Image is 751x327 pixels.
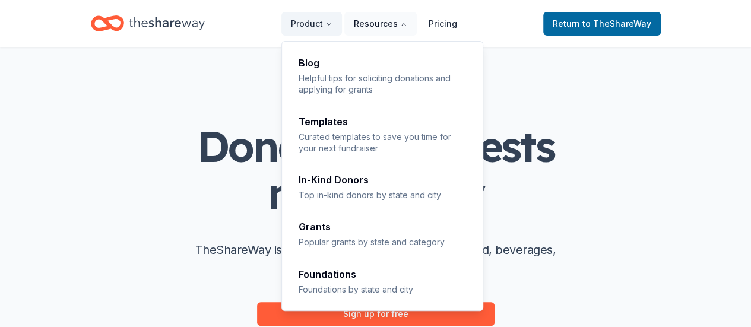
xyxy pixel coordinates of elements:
p: Curated templates to save you time for your next fundraiser [299,131,467,154]
p: Foundations by state and city [299,284,467,295]
p: Popular grants by state and category [299,236,467,247]
div: Foundations [299,269,467,279]
div: Templates [299,117,467,126]
a: BlogHelpful tips for soliciting donations and applying for grants [291,51,474,103]
div: Grants [299,222,467,231]
div: Blog [299,58,467,68]
p: Top in-kind donors by state and city [299,189,467,201]
p: Helpful tips for soliciting donations and applying for grants [299,72,467,96]
a: GrantsPopular grants by state and category [291,215,474,255]
span: Return [553,17,651,31]
h1: Donation requests made [138,123,613,217]
div: In-Kind Donors [299,175,467,185]
a: FoundationsFoundations by state and city [291,262,474,302]
a: Sign up for free [257,302,495,326]
a: Returnto TheShareWay [543,12,661,36]
a: TemplatesCurated templates to save you time for your next fundraiser [291,110,474,161]
span: to TheShareWay [582,18,651,28]
nav: Main [281,9,467,37]
span: easy [392,166,483,220]
div: Resources [282,42,484,312]
a: Pricing [419,12,467,36]
p: TheShareWay is a directory of companies offering food, beverages, auction and raffle items, and m... [186,240,566,278]
button: Product [281,12,342,36]
a: In-Kind DonorsTop in-kind donors by state and city [291,168,474,208]
a: Home [91,9,205,37]
button: Resources [344,12,417,36]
